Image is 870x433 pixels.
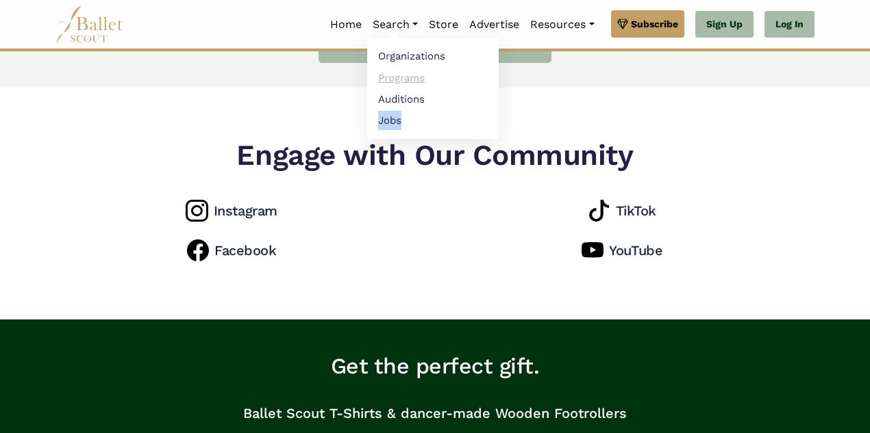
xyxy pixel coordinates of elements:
h5: Engage with Our Community [186,137,684,174]
h4: YouTube [609,241,662,259]
a: Jobs [367,109,499,131]
a: Search [367,10,423,39]
a: Advertise [464,10,525,39]
a: Instagram [186,202,277,220]
a: Auditions [367,88,499,109]
ul: Resources [367,38,499,139]
img: instagram logo [186,200,208,222]
a: Subscribe [611,10,684,38]
a: Store [423,10,464,39]
a: Sign Up [695,11,754,38]
img: instagram logo [588,200,610,222]
img: instagram logo [187,239,210,262]
a: TikTok [588,202,656,220]
span: Subscribe [631,16,678,31]
a: Home [325,10,367,39]
a: Programs [367,67,499,88]
img: gem.svg [617,16,628,31]
h4: Instagram [214,202,277,220]
a: YouTube [582,241,662,259]
h3: Get the perfect gift. [55,352,815,381]
a: Resources [525,10,599,39]
a: Log In [765,11,815,38]
img: instagram logo [582,239,604,262]
h4: TikTok [616,202,656,220]
a: Organizations [367,46,499,67]
h4: Facebook [214,241,276,259]
a: Facebook [187,241,277,259]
